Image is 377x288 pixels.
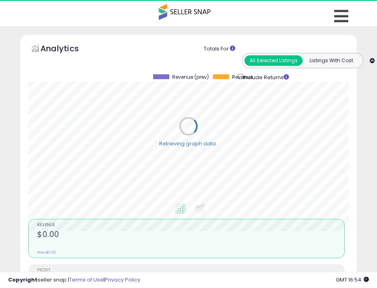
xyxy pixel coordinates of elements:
[37,230,344,241] h2: $0.00
[40,43,95,56] h5: Analytics
[37,223,344,227] span: Revenue
[159,140,218,147] div: Retrieving graph data..
[37,250,56,255] small: Prev: $0.00
[69,276,103,284] a: Terms of Use
[105,276,140,284] a: Privacy Policy
[336,276,369,284] span: 2025-08-12 16:54 GMT
[8,276,140,284] div: seller snap | |
[8,276,38,284] strong: Copyright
